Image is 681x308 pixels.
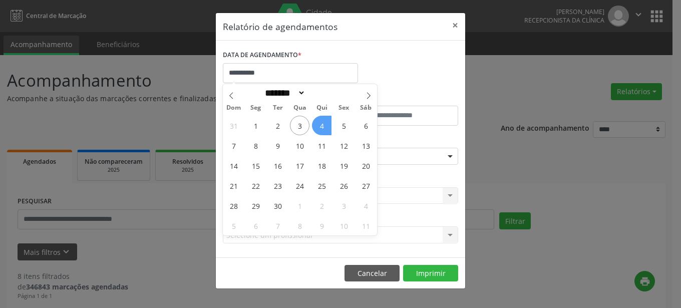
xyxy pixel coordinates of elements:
[246,196,265,215] span: Setembro 29, 2025
[268,176,287,195] span: Setembro 23, 2025
[312,136,331,155] span: Setembro 11, 2025
[356,116,376,135] span: Setembro 6, 2025
[245,105,267,111] span: Seg
[224,176,243,195] span: Setembro 21, 2025
[267,105,289,111] span: Ter
[261,88,305,98] select: Month
[356,136,376,155] span: Setembro 13, 2025
[246,216,265,235] span: Outubro 6, 2025
[312,216,331,235] span: Outubro 9, 2025
[334,176,354,195] span: Setembro 26, 2025
[224,116,243,135] span: Agosto 31, 2025
[290,136,309,155] span: Setembro 10, 2025
[290,196,309,215] span: Outubro 1, 2025
[290,176,309,195] span: Setembro 24, 2025
[333,105,355,111] span: Sex
[312,156,331,175] span: Setembro 18, 2025
[224,216,243,235] span: Outubro 5, 2025
[312,116,331,135] span: Setembro 4, 2025
[356,216,376,235] span: Outubro 11, 2025
[268,116,287,135] span: Setembro 2, 2025
[312,196,331,215] span: Outubro 2, 2025
[356,176,376,195] span: Setembro 27, 2025
[224,156,243,175] span: Setembro 14, 2025
[290,216,309,235] span: Outubro 8, 2025
[290,116,309,135] span: Setembro 3, 2025
[268,136,287,155] span: Setembro 9, 2025
[305,88,338,98] input: Year
[224,136,243,155] span: Setembro 7, 2025
[334,116,354,135] span: Setembro 5, 2025
[246,156,265,175] span: Setembro 15, 2025
[334,216,354,235] span: Outubro 10, 2025
[334,196,354,215] span: Outubro 3, 2025
[246,136,265,155] span: Setembro 8, 2025
[223,105,245,111] span: Dom
[268,196,287,215] span: Setembro 30, 2025
[343,90,458,106] label: ATÉ
[290,156,309,175] span: Setembro 17, 2025
[345,265,400,282] button: Cancelar
[311,105,333,111] span: Qui
[445,13,465,38] button: Close
[403,265,458,282] button: Imprimir
[246,116,265,135] span: Setembro 1, 2025
[224,196,243,215] span: Setembro 28, 2025
[289,105,311,111] span: Qua
[223,20,337,33] h5: Relatório de agendamentos
[246,176,265,195] span: Setembro 22, 2025
[268,156,287,175] span: Setembro 16, 2025
[223,48,301,63] label: DATA DE AGENDAMENTO
[268,216,287,235] span: Outubro 7, 2025
[334,156,354,175] span: Setembro 19, 2025
[312,176,331,195] span: Setembro 25, 2025
[356,196,376,215] span: Outubro 4, 2025
[356,156,376,175] span: Setembro 20, 2025
[355,105,377,111] span: Sáb
[334,136,354,155] span: Setembro 12, 2025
